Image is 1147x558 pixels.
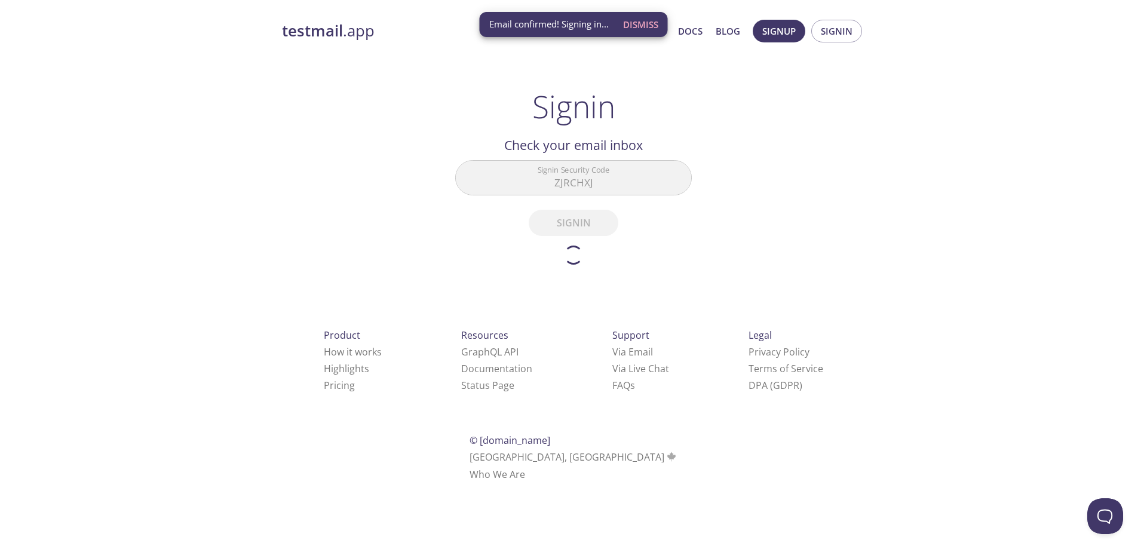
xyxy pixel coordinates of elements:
[811,20,862,42] button: Signin
[470,468,525,481] a: Who We Are
[461,379,514,392] a: Status Page
[461,362,532,375] a: Documentation
[716,23,740,39] a: Blog
[489,18,609,30] span: Email confirmed! Signing in...
[324,329,360,342] span: Product
[618,13,663,36] button: Dismiss
[630,379,635,392] span: s
[749,379,802,392] a: DPA (GDPR)
[532,88,615,124] h1: Signin
[749,362,823,375] a: Terms of Service
[461,345,519,358] a: GraphQL API
[623,17,658,32] span: Dismiss
[324,379,355,392] a: Pricing
[753,20,805,42] button: Signup
[1087,498,1123,534] iframe: Help Scout Beacon - Open
[282,21,563,41] a: testmail.app
[678,23,703,39] a: Docs
[324,345,382,358] a: How it works
[612,329,649,342] span: Support
[612,345,653,358] a: Via Email
[282,20,343,41] strong: testmail
[749,345,809,358] a: Privacy Policy
[470,450,678,464] span: [GEOGRAPHIC_DATA], [GEOGRAPHIC_DATA]
[461,329,508,342] span: Resources
[470,434,550,447] span: © [DOMAIN_NAME]
[455,135,692,155] h2: Check your email inbox
[612,362,669,375] a: Via Live Chat
[612,379,635,392] a: FAQ
[821,23,852,39] span: Signin
[324,362,369,375] a: Highlights
[762,23,796,39] span: Signup
[749,329,772,342] span: Legal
